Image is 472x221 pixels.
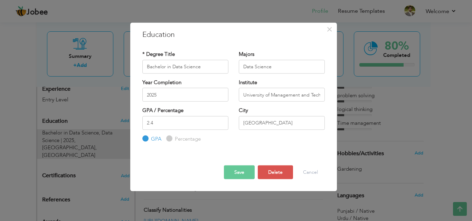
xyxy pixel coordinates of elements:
label: GPA / Percentage [142,107,183,114]
label: Institute [239,79,257,86]
label: * Degree Title [142,51,175,58]
span: × [327,23,332,35]
label: Year Completion [142,79,181,86]
button: Close [324,23,335,34]
h3: Education [142,29,325,40]
label: Percentage [173,135,201,142]
button: Delete [258,165,293,179]
button: Cancel [296,165,325,179]
label: Majors [239,51,254,58]
button: Save [224,165,255,179]
label: City [239,107,248,114]
label: GPA [149,135,161,142]
div: Add your educational degree. [42,114,130,159]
